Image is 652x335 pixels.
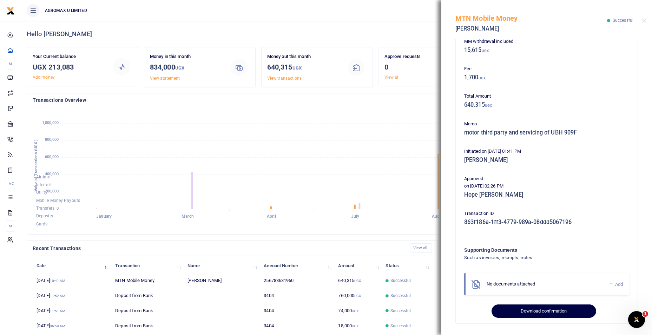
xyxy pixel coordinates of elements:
p: on [DATE] 02:26 PM [464,183,629,190]
p: MM withdrawal included [464,38,629,45]
span: Deposits [36,214,53,219]
p: Total Amount [464,93,629,100]
span: Add [615,282,623,287]
p: Fee [464,65,629,73]
h3: UGX 213,083 [33,62,106,72]
tspan: 800,000 [45,138,59,142]
span: Successful [390,293,411,299]
th: Date: activate to sort column descending [33,258,111,273]
p: Memo [464,120,629,128]
tspan: 600,000 [45,155,59,159]
small: UGX [485,104,492,107]
button: Download confirmation [492,304,596,318]
span: Successful [390,308,411,314]
span: AGROMAX U LIMITED [42,7,90,14]
h5: 1,700 [464,74,629,81]
span: Airtime [36,175,50,179]
span: Internet [36,182,51,187]
h5: [PERSON_NAME] [464,157,629,164]
small: UGX [354,279,361,283]
td: [PERSON_NAME] [184,273,260,288]
li: Ac [6,178,15,189]
iframe: Intercom live chat [628,311,645,328]
small: 10:41 AM [50,279,66,283]
td: 640,315 [334,273,382,288]
h3: 834,000 [150,62,223,73]
p: Initiated on [DATE] 01:41 PM [464,148,629,155]
small: 11:52 AM [50,294,66,298]
tspan: January [96,214,112,219]
a: View transactions [267,76,302,81]
td: MTN Mobile Money [111,273,184,288]
h4: Such as invoices, receipts, notes [464,254,601,262]
h4: Supporting Documents [464,246,601,254]
tspan: April [267,214,276,219]
a: Add [608,280,623,288]
li: M [6,220,15,232]
a: View all [410,243,432,253]
p: Transaction ID [464,210,629,217]
td: 256783631960 [260,273,334,288]
td: 3404 [260,288,334,303]
span: Transfers [36,206,54,211]
td: Deposit from Bank [111,318,184,334]
td: Deposit from Bank [111,288,184,303]
p: Money out this month [267,53,341,60]
a: logo-small logo-large logo-large [6,8,15,13]
small: UGX [292,65,302,71]
img: logo-small [6,7,15,15]
span: Mobile Money Payouts [36,198,80,203]
p: Approve requests [384,53,458,60]
tspan: 200,000 [45,189,59,193]
a: Add money [33,75,55,80]
p: Money in this month [150,53,223,60]
p: Your Current balance [33,53,106,60]
h5: Hope [PERSON_NAME] [464,191,629,198]
h3: 0 [384,62,458,72]
tspan: March [182,214,194,219]
td: 74,000 [334,303,382,318]
span: Utility [36,190,47,195]
th: Status: activate to sort column ascending [382,258,432,273]
small: UGX [479,76,486,80]
td: 3404 [260,303,334,318]
tspan: August [432,214,446,219]
h5: 640,315 [464,101,629,109]
h5: [PERSON_NAME] [455,25,607,32]
a: View statement [150,76,180,81]
small: UGX [482,49,489,53]
small: 06:59 AM [50,324,66,328]
text: Value of Transactions (UGX ) [34,139,38,192]
h4: Hello [PERSON_NAME] [27,30,646,38]
span: 1 [643,311,648,317]
th: Amount: activate to sort column ascending [334,258,382,273]
small: 11:51 AM [50,309,66,313]
tspan: 0 [57,206,59,211]
h5: 15,615 [464,47,629,54]
tspan: 400,000 [45,172,59,176]
span: Successful [390,323,411,329]
li: M [6,58,15,70]
td: [DATE] [33,318,111,334]
tspan: 1,000,000 [42,120,59,125]
td: 760,000 [334,288,382,303]
td: 3404 [260,318,334,334]
button: Close [642,18,646,23]
td: [DATE] [33,303,111,318]
th: Account Number: activate to sort column ascending [260,258,334,273]
span: Cards [36,222,48,226]
h4: Recent Transactions [33,244,404,252]
p: Approved [464,175,629,183]
td: 18,000 [334,318,382,334]
small: UGX [352,324,358,328]
h4: Transactions Overview [33,96,484,104]
h5: 863f186a-1ff3-4779-989a-08ddd5067196 [464,219,629,226]
small: UGX [352,309,358,313]
tspan: July [351,214,359,219]
h5: MTN Mobile Money [455,14,607,22]
span: Successful [390,277,411,284]
th: Transaction: activate to sort column ascending [111,258,184,273]
small: UGX [175,65,184,71]
td: Deposit from Bank [111,303,184,318]
h5: motor third party and servicing of UBH 909F [464,129,629,136]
